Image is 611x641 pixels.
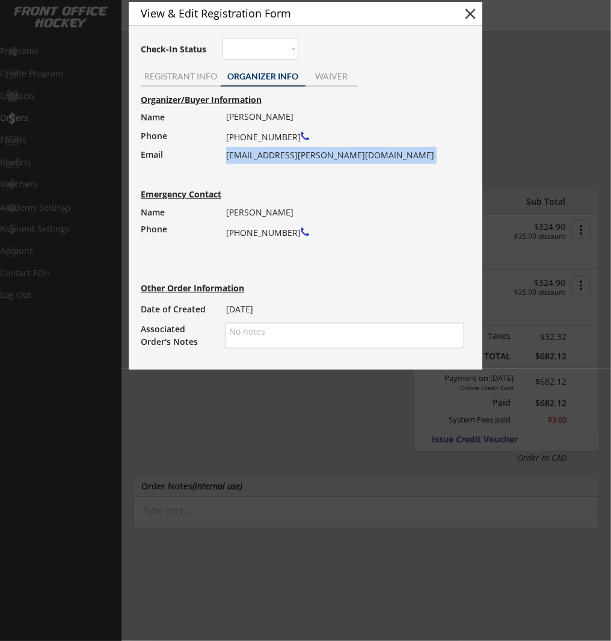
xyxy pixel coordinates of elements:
div: Organizer/Buyer Information [141,96,396,104]
button: close [461,5,479,23]
div: REGISTRANT INFO [141,72,221,81]
div: View & Edit Registration Form [141,8,440,19]
div: Name Phone [141,204,213,238]
div: Emergency Contact [141,190,233,199]
div: Name Phone Email [141,108,213,182]
div: [PERSON_NAME] [PHONE_NUMBER] [226,204,456,276]
div: [PERSON_NAME] [PHONE_NUMBER] [EMAIL_ADDRESS][PERSON_NAME][DOMAIN_NAME] [226,108,456,164]
div: Associated Order's Notes [141,323,213,348]
div: Check-In Status [141,45,209,54]
div: Other Order Information [141,284,289,293]
div: Date of Created [141,301,213,318]
div: ORGANIZER INFO [221,72,305,81]
div: WAIVER [305,72,358,81]
div: [DATE] [226,301,456,318]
